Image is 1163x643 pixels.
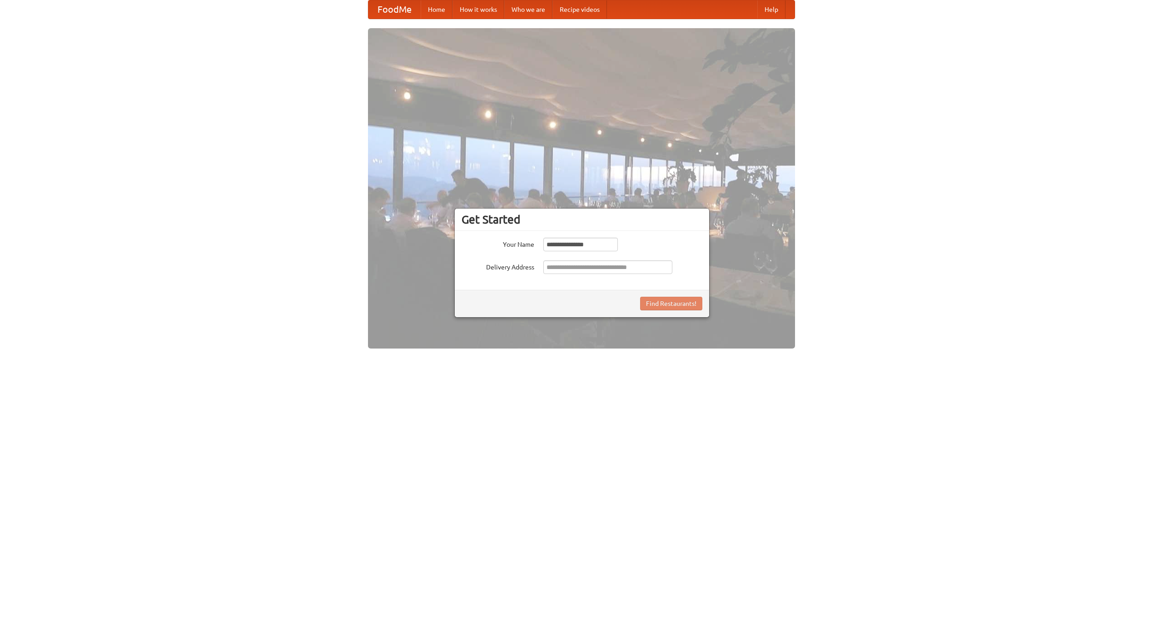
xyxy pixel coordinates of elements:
a: Home [421,0,452,19]
a: Who we are [504,0,552,19]
a: Recipe videos [552,0,607,19]
h3: Get Started [462,213,702,226]
button: Find Restaurants! [640,297,702,310]
a: Help [757,0,785,19]
a: How it works [452,0,504,19]
a: FoodMe [368,0,421,19]
label: Delivery Address [462,260,534,272]
label: Your Name [462,238,534,249]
